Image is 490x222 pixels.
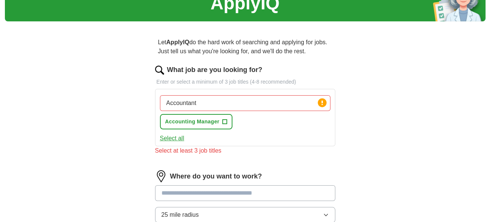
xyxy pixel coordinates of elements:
[166,39,189,45] strong: ApplyIQ
[161,210,199,219] span: 25 mile radius
[160,134,184,143] button: Select all
[160,95,330,111] input: Type a job title and press enter
[155,170,167,182] img: location.png
[155,146,335,155] div: Select at least 3 job titles
[167,65,262,75] label: What job are you looking for?
[155,66,164,75] img: search.png
[160,114,233,129] button: Accounting Manager
[155,78,335,86] p: Enter or select a minimum of 3 job titles (4-8 recommended)
[155,35,335,59] p: Let do the hard work of searching and applying for jobs. Just tell us what you're looking for, an...
[165,118,220,126] span: Accounting Manager
[170,171,262,181] label: Where do you want to work?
